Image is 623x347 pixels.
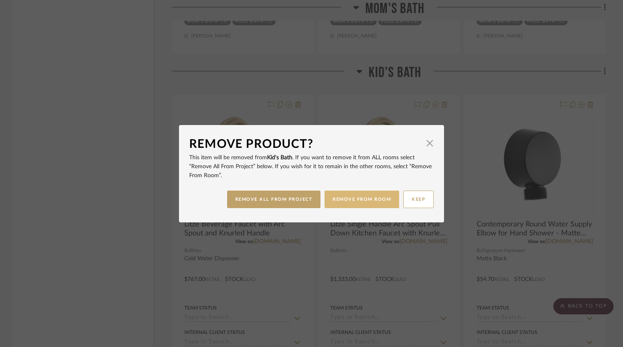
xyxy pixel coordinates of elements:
dialog-header: Remove Product? [189,135,434,153]
button: KEEP [403,191,434,208]
button: REMOVE FROM ROOM [325,191,399,208]
button: Close [422,135,438,152]
p: This item will be removed from . If you want to remove it from ALL rooms select “Remove All From ... [189,153,434,180]
span: Kid's Bath [267,155,292,160]
button: REMOVE ALL FROM PROJECT [227,191,321,208]
div: Remove Product? [189,135,422,153]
